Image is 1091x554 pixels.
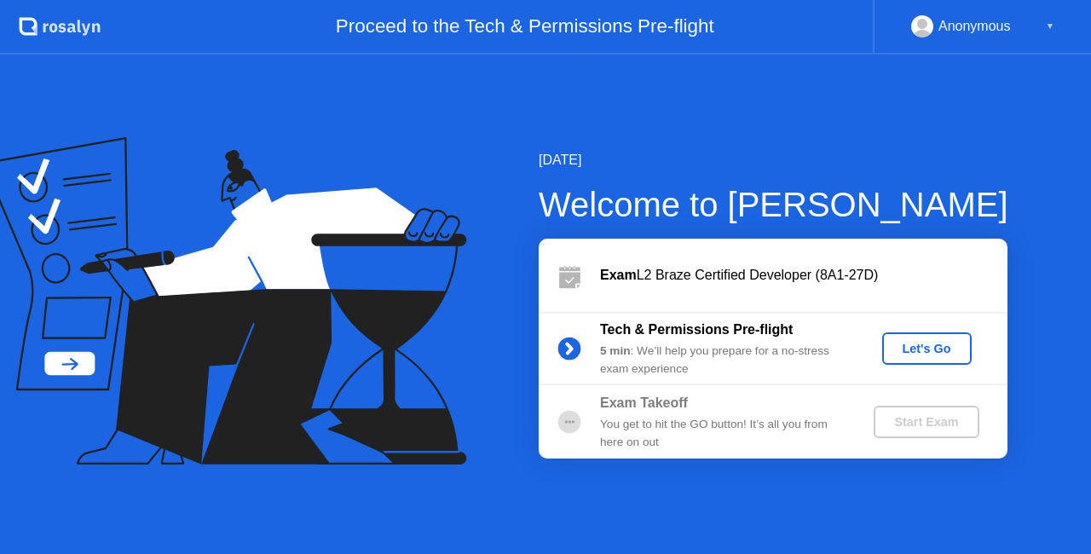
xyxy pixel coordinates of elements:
div: You get to hit the GO button! It’s all you from here on out [600,416,846,451]
div: Let's Go [889,342,965,355]
div: Anonymous [938,15,1011,38]
div: Start Exam [880,415,972,429]
div: [DATE] [539,150,1008,170]
div: : We’ll help you prepare for a no-stress exam experience [600,343,846,378]
b: 5 min [600,344,631,357]
b: Tech & Permissions Pre-flight [600,322,793,337]
div: L2 Braze Certified Developer (8A1-27D) [600,265,1007,286]
button: Let's Go [882,332,972,365]
b: Exam Takeoff [600,395,688,410]
div: Welcome to [PERSON_NAME] [539,179,1008,230]
b: Exam [600,268,637,282]
button: Start Exam [874,406,978,438]
div: ▼ [1046,15,1054,38]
